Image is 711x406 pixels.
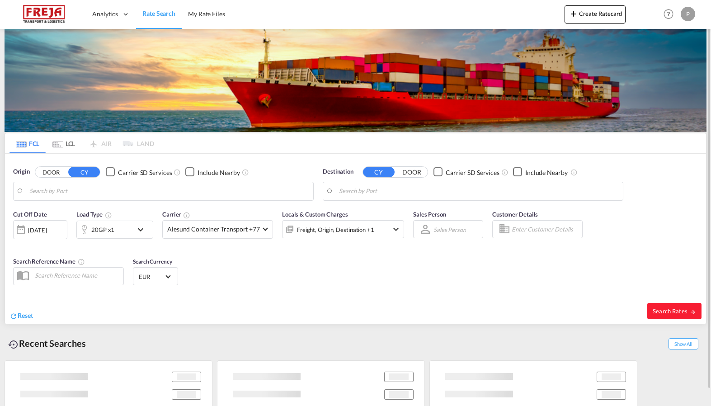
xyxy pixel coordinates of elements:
[5,29,706,132] img: LCL+%26+FCL+BACKGROUND.png
[13,258,85,265] span: Search Reference Name
[525,168,568,177] div: Include Nearby
[167,225,260,234] span: Alesund Container Transport +77
[282,220,404,238] div: Freight Origin Destination Factory Stuffingicon-chevron-down
[363,167,395,177] button: CY
[78,258,85,265] md-icon: Your search will be saved by the below given name
[669,338,698,349] span: Show All
[135,224,151,235] md-icon: icon-chevron-down
[118,168,172,177] div: Carrier SD Services
[681,7,695,21] div: P
[396,167,428,177] button: DOOR
[297,223,374,236] div: Freight Origin Destination Factory Stuffing
[690,309,696,315] md-icon: icon-arrow-right
[174,169,181,176] md-icon: Unchecked: Search for CY (Container Yard) services for all selected carriers.Checked : Search for...
[91,223,114,236] div: 20GP x1
[13,220,67,239] div: [DATE]
[142,9,175,17] span: Rate Search
[198,168,240,177] div: Include Nearby
[13,211,47,218] span: Cut Off Date
[9,133,46,153] md-tab-item: FCL
[28,226,47,234] div: [DATE]
[9,311,33,321] div: icon-refreshReset
[653,307,696,315] span: Search Rates
[512,222,579,236] input: Enter Customer Details
[30,269,123,282] input: Search Reference Name
[5,154,706,324] div: Origin DOOR CY Checkbox No InkUnchecked: Search for CY (Container Yard) services for all selected...
[138,270,173,283] md-select: Select Currency: € EUREuro
[433,223,467,236] md-select: Sales Person
[18,312,33,319] span: Reset
[13,238,20,250] md-datepicker: Select
[13,167,29,176] span: Origin
[188,10,225,18] span: My Rate Files
[29,184,309,198] input: Search by Port
[68,167,100,177] button: CY
[9,133,154,153] md-pagination-wrapper: Use the left and right arrow keys to navigate between tabs
[446,168,499,177] div: Carrier SD Services
[9,312,18,320] md-icon: icon-refresh
[433,167,499,177] md-checkbox: Checkbox No Ink
[106,167,172,177] md-checkbox: Checkbox No Ink
[661,6,681,23] div: Help
[183,212,190,219] md-icon: The selected Trucker/Carrierwill be displayed in the rate results If the rates are from another f...
[139,273,164,281] span: EUR
[14,4,75,24] img: 586607c025bf11f083711d99603023e7.png
[92,9,118,19] span: Analytics
[242,169,249,176] md-icon: Unchecked: Ignores neighbouring ports when fetching rates.Checked : Includes neighbouring ports w...
[76,211,112,218] span: Load Type
[413,211,446,218] span: Sales Person
[76,221,153,239] div: 20GP x1icon-chevron-down
[391,224,401,235] md-icon: icon-chevron-down
[492,211,538,218] span: Customer Details
[282,211,348,218] span: Locals & Custom Charges
[565,5,626,24] button: icon-plus 400-fgCreate Ratecard
[647,303,702,319] button: Search Ratesicon-arrow-right
[513,167,568,177] md-checkbox: Checkbox No Ink
[185,167,240,177] md-checkbox: Checkbox No Ink
[105,212,112,219] md-icon: icon-information-outline
[35,167,67,177] button: DOOR
[46,133,82,153] md-tab-item: LCL
[570,169,578,176] md-icon: Unchecked: Ignores neighbouring ports when fetching rates.Checked : Includes neighbouring ports w...
[5,333,89,354] div: Recent Searches
[501,169,509,176] md-icon: Unchecked: Search for CY (Container Yard) services for all selected carriers.Checked : Search for...
[323,167,353,176] span: Destination
[162,211,190,218] span: Carrier
[661,6,676,22] span: Help
[568,8,579,19] md-icon: icon-plus 400-fg
[339,184,618,198] input: Search by Port
[8,339,19,350] md-icon: icon-backup-restore
[133,258,172,265] span: Search Currency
